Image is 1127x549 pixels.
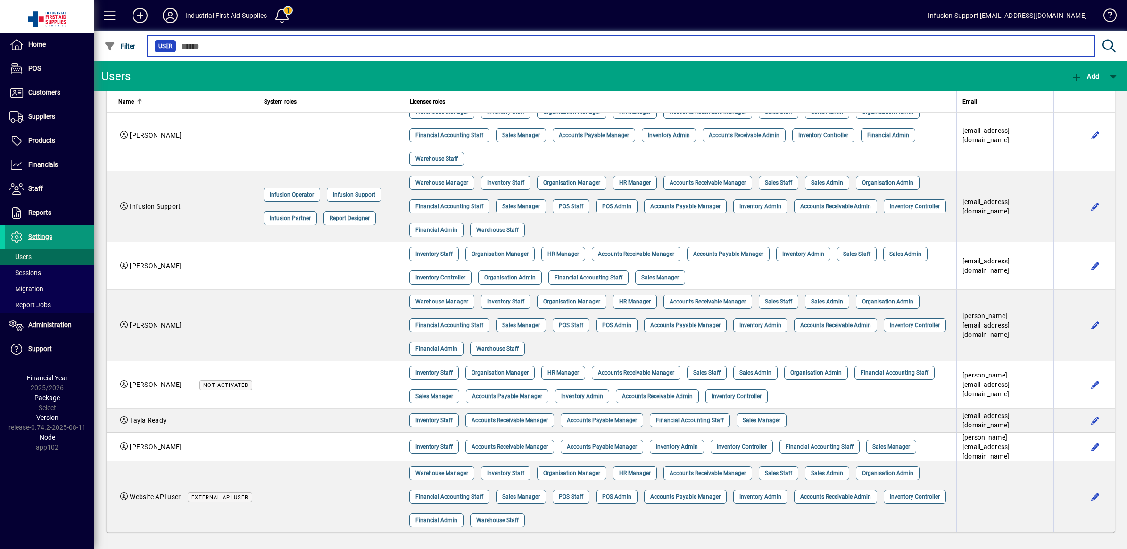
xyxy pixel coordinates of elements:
[118,97,134,107] span: Name
[130,131,182,139] span: [PERSON_NAME]
[28,233,52,240] span: Settings
[862,178,913,188] span: Organisation Admin
[5,81,94,105] a: Customers
[9,301,51,309] span: Report Jobs
[9,253,32,261] span: Users
[561,392,603,401] span: Inventory Admin
[415,442,453,451] span: Inventory Staff
[1096,2,1115,33] a: Knowledge Base
[567,416,637,425] span: Accounts Payable Manager
[415,468,468,478] span: Warehouse Manager
[962,371,1010,398] span: [PERSON_NAME][EMAIL_ADDRESS][DOMAIN_NAME]
[502,320,540,330] span: Sales Manager
[811,178,843,188] span: Sales Admin
[619,468,651,478] span: HR Manager
[28,209,51,216] span: Reports
[415,516,457,525] span: Financial Admin
[415,492,483,501] span: Financial Accounting Staff
[415,154,458,164] span: Warehouse Staff
[415,178,468,188] span: Warehouse Manager
[5,281,94,297] a: Migration
[1088,489,1103,504] button: Edit
[270,213,311,223] span: Infusion Partner
[782,249,824,259] span: Inventory Admin
[34,394,60,402] span: Package
[656,416,724,425] span: Financial Accounting Staff
[476,225,519,235] span: Warehouse Staff
[598,249,674,259] span: Accounts Receivable Manager
[890,492,940,501] span: Inventory Controller
[547,249,579,259] span: HR Manager
[800,320,871,330] span: Accounts Receivable Admin
[9,269,41,277] span: Sessions
[5,153,94,177] a: Financials
[28,113,55,120] span: Suppliers
[130,417,166,424] span: Tayla Ready
[962,434,1010,460] span: [PERSON_NAME][EMAIL_ADDRESS][DOMAIN_NAME]
[484,273,536,282] span: Organisation Admin
[158,41,172,51] span: User
[602,492,631,501] span: POS Admin
[765,178,792,188] span: Sales Staff
[191,494,249,500] span: External API user
[862,297,913,306] span: Organisation Admin
[502,131,540,140] span: Sales Manager
[559,320,583,330] span: POS Staff
[5,57,94,81] a: POS
[487,178,524,188] span: Inventory Staff
[862,468,913,478] span: Organisation Admin
[102,38,138,55] button: Filter
[415,392,453,401] span: Sales Manager
[872,442,910,451] span: Sales Manager
[890,320,940,330] span: Inventory Controller
[9,285,43,293] span: Migration
[1069,68,1102,85] button: Add
[598,368,674,377] span: Accounts Receivable Manager
[543,178,600,188] span: Organisation Manager
[1088,439,1103,454] button: Edit
[962,127,1010,144] span: [EMAIL_ADDRESS][DOMAIN_NAME]
[502,202,540,211] span: Sales Manager
[415,225,457,235] span: Financial Admin
[415,416,453,425] span: Inventory Staff
[843,249,870,259] span: Sales Staff
[543,297,600,306] span: Organisation Manager
[185,8,267,23] div: Industrial First Aid Supplies
[670,297,746,306] span: Accounts Receivable Manager
[861,368,928,377] span: Financial Accounting Staff
[5,337,94,361] a: Support
[415,273,465,282] span: Inventory Controller
[415,368,453,377] span: Inventory Staff
[5,265,94,281] a: Sessions
[739,202,781,211] span: Inventory Admin
[622,392,693,401] span: Accounts Receivable Admin
[890,202,940,211] span: Inventory Controller
[28,137,55,144] span: Products
[656,442,698,451] span: Inventory Admin
[5,105,94,129] a: Suppliers
[130,321,182,329] span: [PERSON_NAME]
[650,492,721,501] span: Accounts Payable Manager
[487,297,524,306] span: Inventory Staff
[1088,413,1103,428] button: Edit
[811,297,843,306] span: Sales Admin
[547,368,579,377] span: HR Manager
[619,297,651,306] span: HR Manager
[476,516,519,525] span: Warehouse Staff
[1088,128,1103,143] button: Edit
[811,468,843,478] span: Sales Admin
[415,344,457,353] span: Financial Admin
[555,273,622,282] span: Financial Accounting Staff
[790,368,842,377] span: Organisation Admin
[743,416,780,425] span: Sales Manager
[800,202,871,211] span: Accounts Receivable Admin
[203,382,249,388] span: Not activated
[415,320,483,330] span: Financial Accounting Staff
[559,131,629,140] span: Accounts Payable Manager
[333,190,375,199] span: Infusion Support
[712,392,762,401] span: Inventory Controller
[36,414,58,421] span: Version
[472,249,529,259] span: Organisation Manager
[709,131,779,140] span: Accounts Receivable Admin
[928,8,1087,23] div: Infusion Support [EMAIL_ADDRESS][DOMAIN_NAME]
